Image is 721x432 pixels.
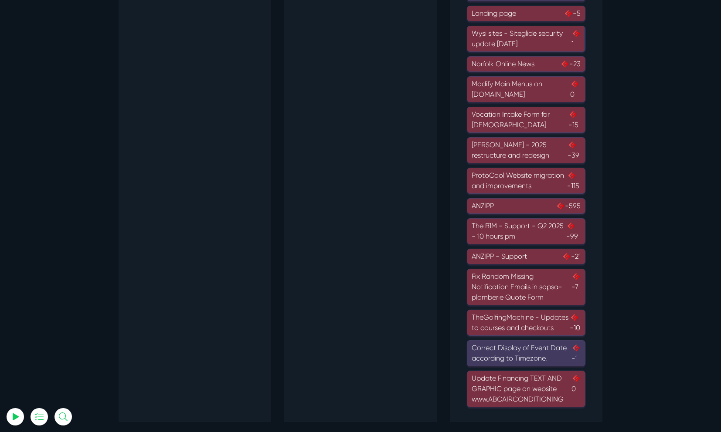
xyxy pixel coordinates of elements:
span: -39 [568,140,581,161]
span: 0 [571,373,581,405]
button: Log In [28,154,124,172]
div: [PERSON_NAME] - 2025 restructure and redesign [472,140,581,161]
span: 0 [570,79,581,100]
a: Wysi sites - Siteglide security update [DATE]1 [467,26,585,52]
a: ProtoCool Website migration and improvements-115 [467,168,585,194]
span: -115 [567,170,581,191]
a: ANZIPP-595 [467,198,585,214]
div: Landing page [472,8,581,19]
div: Norfolk Online News [472,59,581,69]
div: Wysi sites - Siteglide security update [DATE] [472,28,581,49]
a: TheGolfingMachine - Updates to courses and checkouts-10 [467,310,585,336]
span: -7 [571,271,581,303]
div: ProtoCool Website migration and improvements [472,170,581,191]
span: -10 [570,312,581,333]
a: The B1M - Support - Q2 2025 - 10 hours pm-99 [467,218,585,244]
span: -5 [564,8,581,19]
div: ANZIPP [472,201,581,211]
span: -1 [571,343,581,364]
div: Modify Main Menus on [DOMAIN_NAME] [472,79,581,100]
span: -15 [568,109,581,130]
div: The B1M - Support - Q2 2025 - 10 hours pm [472,221,581,242]
span: 1 [571,28,581,49]
a: Landing page-5 [467,6,585,21]
a: [PERSON_NAME] - 2025 restructure and redesign-39 [467,137,585,163]
span: -23 [560,59,581,69]
a: Update Financing TEXT AND GRAPHIC page on website www.ABCAIRCONDITIONING0 [467,371,585,407]
a: Norfolk Online News-23 [467,56,585,72]
a: Modify Main Menus on [DOMAIN_NAME]0 [467,76,585,102]
div: Update Financing TEXT AND GRAPHIC page on website www.ABCAIRCONDITIONING [472,373,581,405]
div: Correct Display of Event Date according to Timezone. [472,343,581,364]
span: -99 [566,221,581,242]
div: Vocation Intake Form for [DEMOGRAPHIC_DATA] [472,109,581,130]
div: ANZIPP - Support [472,251,581,262]
div: TheGolfingMachine - Updates to courses and checkouts [472,312,581,333]
div: Fix Random Missing Notification Emails in sopsa-plomberie Quote Form [472,271,581,303]
a: Correct Display of Event Date according to Timezone.-1 [467,340,585,366]
a: Vocation Intake Form for [DEMOGRAPHIC_DATA]-15 [467,107,585,133]
input: Email [28,102,124,121]
span: -595 [556,201,581,211]
a: ANZIPP - Support-21 [467,249,585,264]
span: -21 [562,251,581,262]
a: Fix Random Missing Notification Emails in sopsa-plomberie Quote Form-7 [467,269,585,305]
